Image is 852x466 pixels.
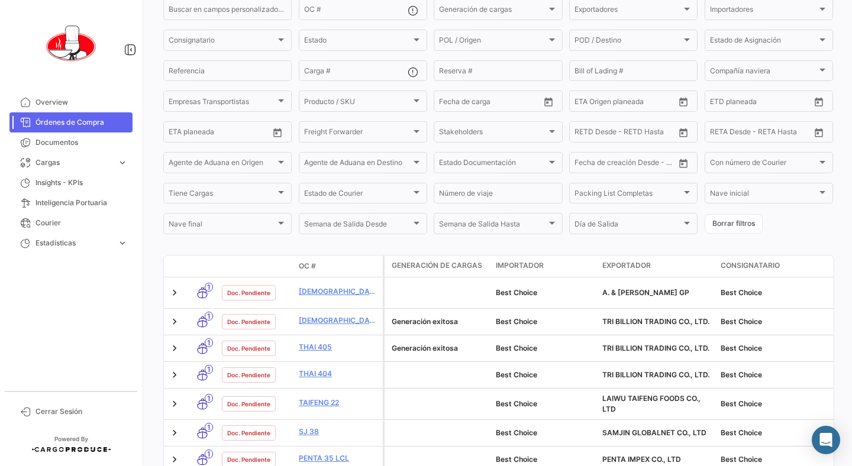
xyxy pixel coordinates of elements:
a: Expand/Collapse Row [169,287,180,299]
span: Best Choice [721,288,762,297]
span: Consignatario [169,38,276,46]
a: Expand/Collapse Row [169,342,180,354]
span: Stakeholders [439,130,546,138]
input: Desde [710,99,731,107]
span: Insights - KPIs [35,177,128,188]
span: TRI BILLION TRADING CO., LTD. [602,344,709,352]
span: Generación de cargas [392,260,482,271]
button: Open calendar [540,93,557,111]
a: [DEMOGRAPHIC_DATA] 406 [299,315,378,326]
span: Agente de Aduana en Origen [169,160,276,169]
span: Documentos [35,137,128,148]
input: Hasta [604,130,652,138]
a: Expand/Collapse Row [169,369,180,381]
span: 1 [205,338,213,347]
span: Consignatario [721,260,780,271]
button: Open calendar [269,124,286,141]
a: [DEMOGRAPHIC_DATA] 2 [299,286,378,297]
span: Best Choice [496,399,537,408]
span: Con número de Courier [710,160,817,169]
input: Desde [439,99,460,107]
span: expand_more [117,238,128,248]
span: Best Choice [496,455,537,464]
button: Open calendar [674,93,692,111]
datatable-header-cell: Generación de cargas [385,255,491,277]
span: Best Choice [496,370,537,379]
a: Expand/Collapse Row [169,398,180,410]
div: Generación exitosa [392,316,486,327]
span: Compañía naviera [710,69,817,77]
a: Expand/Collapse Row [169,454,180,465]
span: Doc. Pendiente [227,455,270,464]
span: Best Choice [496,428,537,437]
datatable-header-cell: Modo de Transporte [188,261,217,271]
button: Open calendar [674,154,692,172]
a: TAIFENG 22 [299,397,378,408]
datatable-header-cell: Consignatario [716,255,834,277]
span: Doc. Pendiente [227,317,270,326]
input: Hasta [740,99,788,107]
span: Cargas [35,157,112,168]
span: Best Choice [721,455,762,464]
span: Best Choice [721,399,762,408]
span: Órdenes de Compra [35,117,128,128]
span: Overview [35,97,128,108]
input: Hasta [740,130,788,138]
a: Insights - KPIs [9,173,133,193]
span: Inteligencia Portuaria [35,198,128,208]
span: Best Choice [496,317,537,326]
span: OC # [299,261,316,271]
span: 1 [205,365,213,374]
span: TRI BILLION TRADING CO., LTD. [602,370,709,379]
span: expand_more [117,157,128,168]
span: Estado [304,38,411,46]
span: Exportadores [575,7,682,15]
a: SJ 38 [299,426,378,437]
span: PENTA IMPEX CO., LTD [602,455,681,464]
span: Best Choice [721,317,762,326]
span: Estado de Asignación [710,38,817,46]
datatable-header-cell: Estado Doc. [217,261,294,271]
span: POD / Destino [575,38,682,46]
span: Doc. Pendiente [227,344,270,353]
input: Hasta [604,99,652,107]
span: SAMJIN GLOBALNET CO., LTD [602,428,706,437]
span: Exportador [602,260,651,271]
span: Estadísticas [35,238,112,248]
a: THAI 405 [299,342,378,352]
button: Borrar filtros [705,214,763,234]
input: Desde [575,99,596,107]
input: Desde [575,160,596,169]
a: THAI 404 [299,368,378,379]
span: Semana de Salida Desde [304,222,411,230]
span: Best Choice [496,344,537,352]
span: Día de Salida [575,222,682,230]
span: Nave final [169,222,276,230]
span: Cerrar Sesión [35,406,128,417]
span: Estado de Courier [304,191,411,199]
span: Agente de Aduana en Destino [304,160,411,169]
span: 1 [205,312,213,321]
span: 1 [205,283,213,292]
datatable-header-cell: Exportador [598,255,716,277]
span: Nave inicial [710,191,817,199]
span: 1 [205,423,213,432]
input: Hasta [469,99,517,107]
input: Desde [575,130,596,138]
span: Empresas Transportistas [169,99,276,107]
span: Best Choice [721,344,762,352]
a: Courier [9,213,133,233]
span: Doc. Pendiente [227,370,270,380]
span: Doc. Pendiente [227,428,270,438]
button: Open calendar [674,124,692,141]
button: Open calendar [810,93,828,111]
input: Hasta [198,130,246,138]
input: Hasta [604,160,652,169]
span: 1 [205,394,213,403]
span: Doc. Pendiente [227,399,270,409]
span: Packing List Completas [575,191,682,199]
a: Expand/Collapse Row [169,427,180,439]
span: Importador [496,260,544,271]
input: Desde [169,130,190,138]
a: Órdenes de Compra [9,112,133,132]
